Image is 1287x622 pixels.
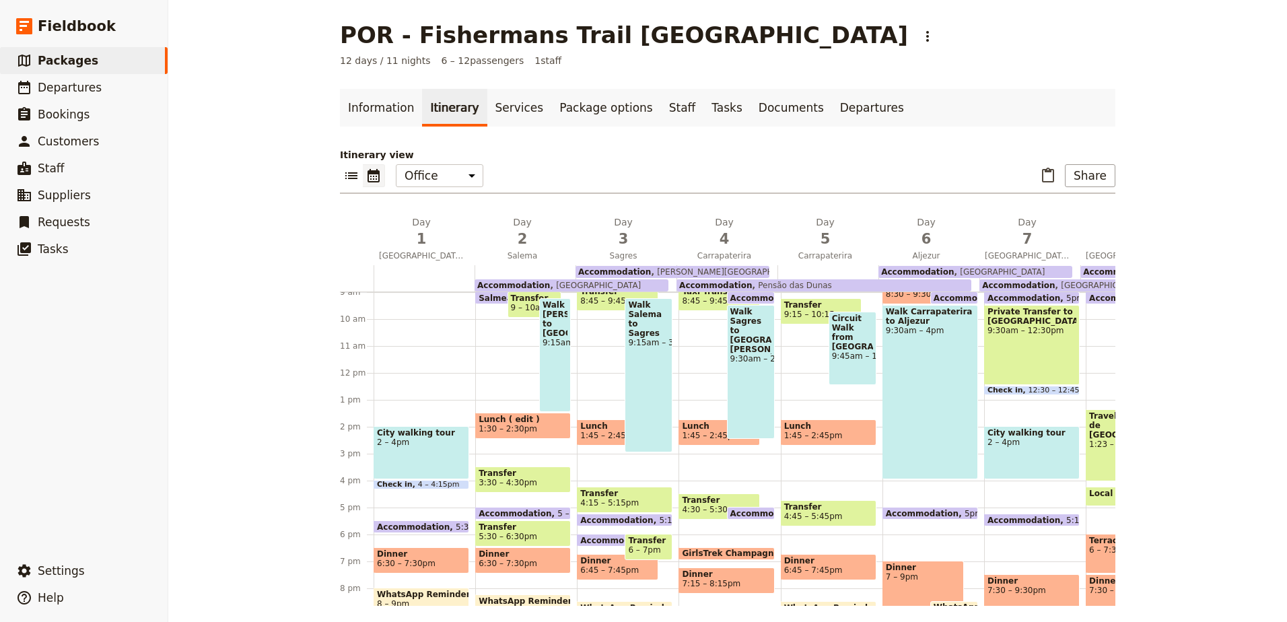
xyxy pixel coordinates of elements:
[340,54,431,67] span: 12 days / 11 nights
[676,279,971,291] div: AccommodationPensão das Dunas
[479,559,537,568] span: 6:30 – 7:30pm
[878,250,974,261] span: Aljezur
[884,229,969,249] span: 6
[984,305,1080,385] div: Private Transfer to [GEOGRAPHIC_DATA]9:30am – 12:30pm
[987,516,1066,524] span: Accommodation
[550,281,641,290] span: [GEOGRAPHIC_DATA]
[682,549,841,558] span: GirlsTrek Champagne Celebration
[377,549,466,559] span: Dinner
[1089,536,1178,545] span: Terrace Drinks
[379,215,464,249] h2: Day
[752,281,831,290] span: Pensão das Dunas
[577,419,658,446] div: Lunch1:45 – 2:45pm
[580,565,639,575] span: 6:45 – 7:45pm
[580,536,659,545] span: Accommodation
[377,438,466,447] span: 2 – 4pm
[1065,164,1115,187] button: Share
[340,502,374,513] div: 5 pm
[878,266,1072,278] div: Accommodation[GEOGRAPHIC_DATA]
[1086,409,1181,481] div: Travel to Montforte de [GEOGRAPHIC_DATA]1:23 – 4:05pm
[987,326,1076,335] span: 9:30am – 12:30pm
[475,215,576,265] button: Day2Salema
[682,229,767,249] span: 4
[881,267,954,277] span: Accommodation
[886,307,975,326] span: Walk Carrapaterira to Aljezur
[784,512,843,521] span: 4:45 – 5:45pm
[982,281,1055,290] span: Accommodation
[886,572,961,582] span: 7 – 9pm
[679,493,760,520] div: Transfer4:30 – 5:30pm
[580,296,639,306] span: 8:45 – 9:45am
[377,590,466,599] span: WhatsApp Reminders
[340,341,374,351] div: 11 am
[456,522,487,531] span: 5:30pm
[38,591,64,604] span: Help
[479,549,567,559] span: Dinner
[781,298,862,324] div: Transfer9:15 – 10:15am
[422,89,487,127] a: Itinerary
[38,135,99,148] span: Customers
[374,480,469,489] div: Check in4 – 4:15pm
[577,285,658,311] div: Transfer8:45 – 9:45am
[1029,386,1092,394] span: 12:30 – 12:45pm
[543,300,567,338] span: Walk [PERSON_NAME] to [GEOGRAPHIC_DATA]
[479,469,567,478] span: Transfer
[1089,576,1178,586] span: Dinner
[1089,440,1178,449] span: 1:23 – 4:05pm
[340,475,374,486] div: 4 pm
[934,293,1012,302] span: Accommodation
[628,545,660,555] span: 6 – 7pm
[1089,545,1178,555] span: 6 – 7:30pm
[985,229,1070,249] span: 7
[984,291,1080,304] div: Accommodation5pm – 9am
[884,215,969,249] h2: Day
[580,556,655,565] span: Dinner
[727,291,775,304] div: Accommodation
[784,421,873,431] span: Lunch
[703,89,751,127] a: Tasks
[781,419,876,446] div: Lunch1:45 – 2:45pm
[38,564,85,578] span: Settings
[730,354,771,364] span: 9:30am – 2:30pm
[551,89,660,127] a: Package options
[576,215,676,265] button: Day3Sagres
[784,556,873,565] span: Dinner
[479,293,518,302] span: Salmea
[979,250,1075,261] span: [GEOGRAPHIC_DATA]
[1066,516,1125,524] span: 5:15pm – 9am
[1066,293,1111,302] span: 5pm – 9am
[829,312,876,385] div: Circuit Walk from [GEOGRAPHIC_DATA]9:45am – 12:30pm
[625,534,672,560] div: Transfer6 – 7pm
[479,478,537,487] span: 3:30 – 4:30pm
[682,431,740,440] span: 1:45 – 2:45pm
[1086,534,1181,574] div: Terrace Drinks6 – 7:30pm
[577,534,658,547] div: Accommodation
[580,498,639,508] span: 4:15 – 5:15pm
[379,229,464,249] span: 1
[979,215,1080,265] button: Day7[GEOGRAPHIC_DATA]
[534,54,561,67] span: 1 staff
[882,305,978,479] div: Walk Carrapaterira to Aljezur9:30am – 4pm
[886,509,965,518] span: Accommodation
[1089,489,1269,498] span: Local Transfer to [GEOGRAPHIC_DATA]
[576,250,671,261] span: Sagres
[682,296,740,306] span: 8:45 – 9:45am
[377,559,436,568] span: 6:30 – 7:30pm
[418,481,460,489] span: 4 – 4:15pm
[580,421,655,431] span: Lunch
[783,229,868,249] span: 5
[581,229,666,249] span: 3
[580,431,639,440] span: 1:45 – 2:45pm
[475,507,571,520] div: Accommodation5 – 6pm
[886,289,944,299] span: 8:30 – 9:30am
[374,215,475,265] button: Day1[GEOGRAPHIC_DATA]
[985,215,1070,249] h2: Day
[580,603,669,613] span: WhatsApp Reminders
[479,532,537,541] span: 5:30 – 6:30pm
[340,368,374,378] div: 12 pm
[784,300,859,310] span: Transfer
[1055,281,1146,290] span: [GEOGRAPHIC_DATA]
[984,514,1080,526] div: Accommodation5:15pm – 9am
[987,428,1076,438] span: City walking tour
[659,516,718,524] span: 5:15pm – 9am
